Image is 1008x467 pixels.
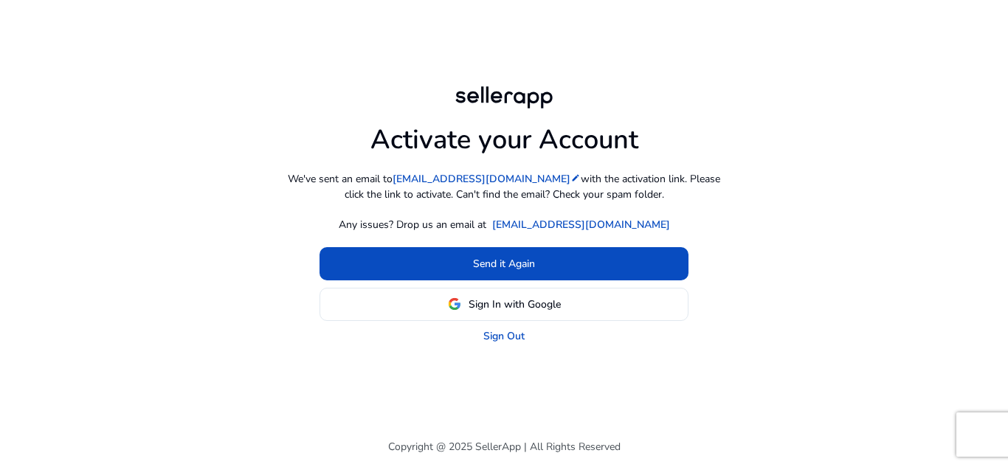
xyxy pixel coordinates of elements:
a: [EMAIL_ADDRESS][DOMAIN_NAME] [393,171,581,187]
span: Sign In with Google [469,297,561,312]
button: Send it Again [320,247,688,280]
h1: Activate your Account [370,112,638,156]
mat-icon: edit [570,173,581,183]
a: Sign Out [483,328,525,344]
p: Any issues? Drop us an email at [339,217,486,232]
a: [EMAIL_ADDRESS][DOMAIN_NAME] [492,217,670,232]
button: Sign In with Google [320,288,688,321]
img: google-logo.svg [448,297,461,311]
span: Send it Again [473,256,535,271]
p: We've sent an email to with the activation link. Please click the link to activate. Can't find th... [283,171,725,202]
